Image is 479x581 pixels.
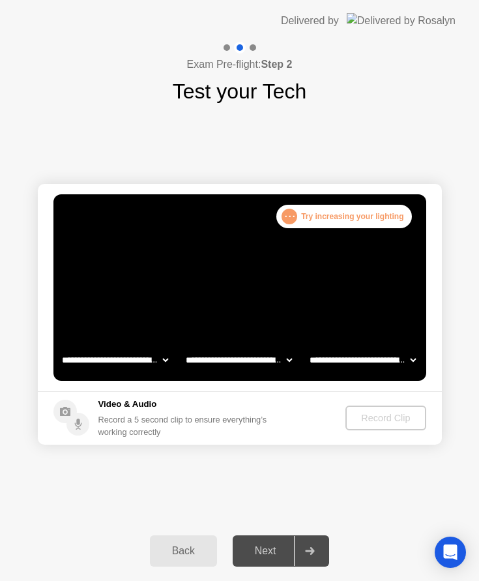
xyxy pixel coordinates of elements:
[187,57,293,72] h4: Exam Pre-flight:
[307,347,418,373] select: Available microphones
[98,413,272,438] div: Record a 5 second clip to ensure everything’s working correctly
[150,535,217,567] button: Back
[276,205,411,228] div: Try increasing your lighting
[183,347,295,373] select: Available speakers
[351,413,420,423] div: Record Clip
[237,545,295,557] div: Next
[435,537,466,568] div: Open Intercom Messenger
[345,406,426,430] button: Record Clip
[98,398,272,411] h5: Video & Audio
[347,13,456,28] img: Delivered by Rosalyn
[154,545,213,557] div: Back
[261,59,292,70] b: Step 2
[173,76,307,107] h1: Test your Tech
[233,535,330,567] button: Next
[282,209,297,224] div: . . .
[281,13,339,29] div: Delivered by
[59,347,171,373] select: Available cameras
